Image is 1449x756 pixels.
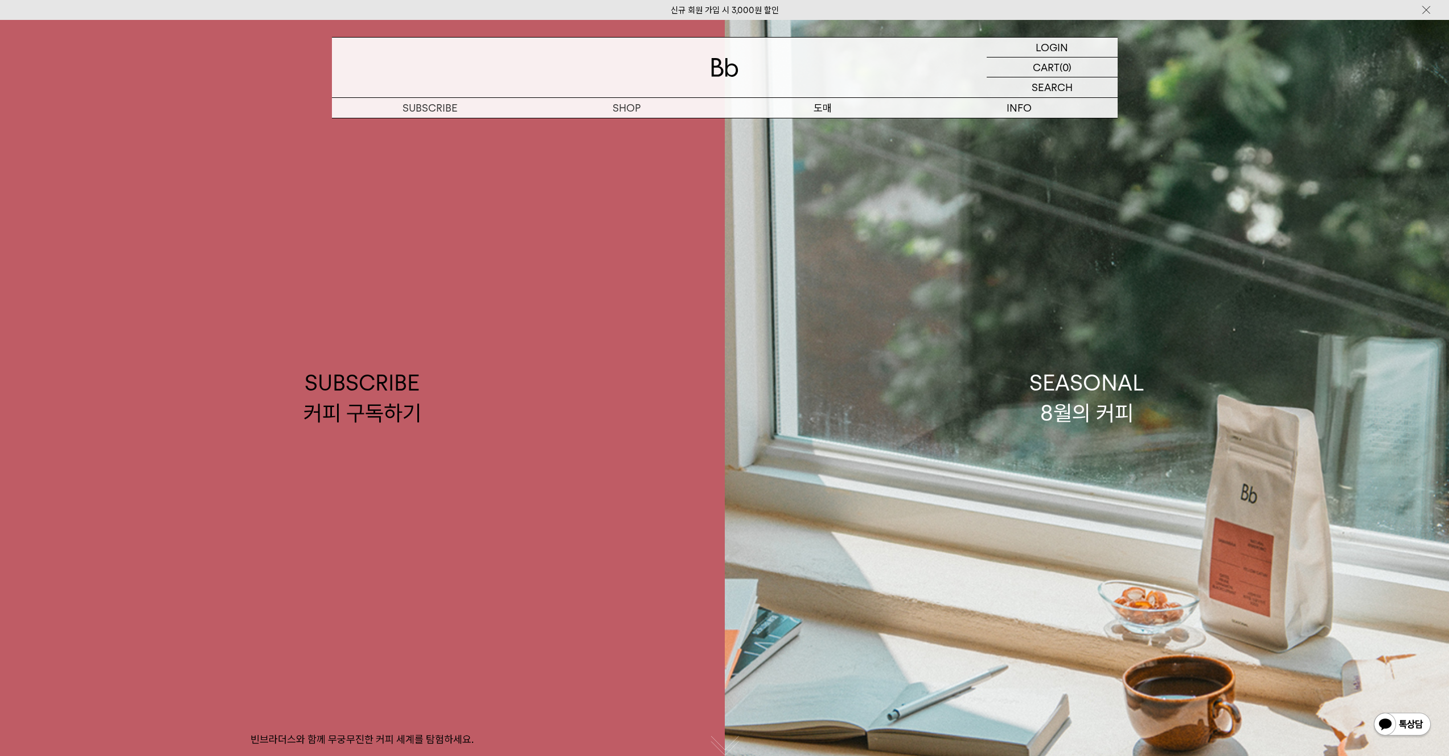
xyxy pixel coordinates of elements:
[987,38,1118,57] a: LOGIN
[1373,712,1432,739] img: 카카오톡 채널 1:1 채팅 버튼
[1036,38,1068,57] p: LOGIN
[1033,57,1060,77] p: CART
[332,98,528,118] a: SUBSCRIBE
[1032,77,1073,97] p: SEARCH
[528,98,725,118] a: SHOP
[1029,368,1144,428] div: SEASONAL 8월의 커피
[921,98,1118,118] p: INFO
[303,368,421,428] div: SUBSCRIBE 커피 구독하기
[711,58,738,77] img: 로고
[987,57,1118,77] a: CART (0)
[1060,57,1072,77] p: (0)
[725,98,921,118] p: 도매
[671,5,779,15] a: 신규 회원 가입 시 3,000원 할인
